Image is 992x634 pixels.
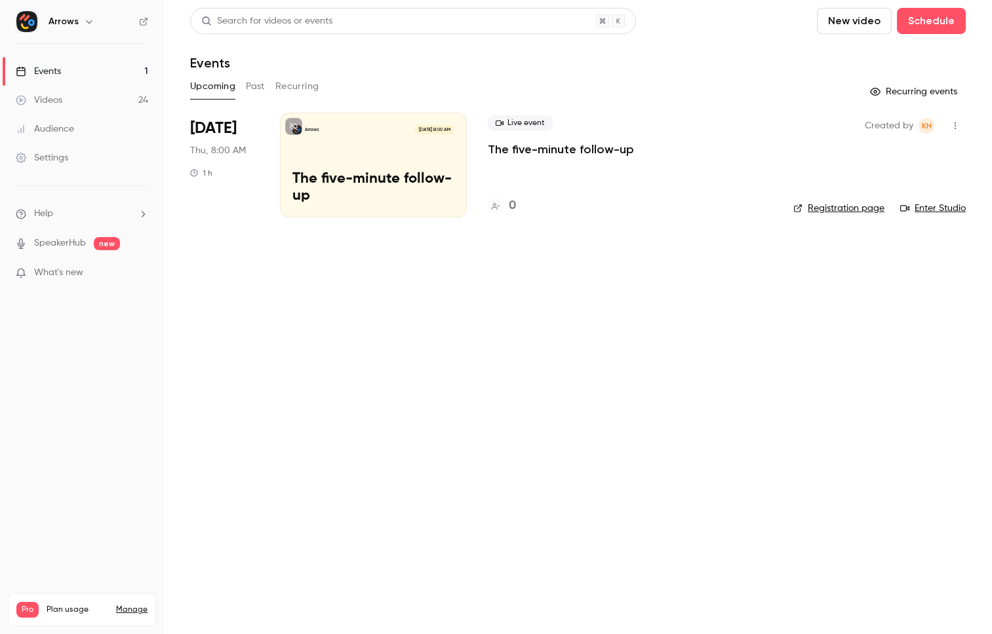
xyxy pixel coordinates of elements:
[190,168,212,178] div: 1 h
[897,8,966,34] button: Schedule
[34,207,53,221] span: Help
[49,15,79,28] h6: Arrows
[414,125,454,134] span: [DATE] 8:00 AM
[132,267,148,279] iframe: Noticeable Trigger
[16,122,74,136] div: Audience
[190,144,246,157] span: Thu, 8:00 AM
[292,171,454,205] p: The five-minute follow-up
[16,602,39,618] span: Pro
[275,76,319,97] button: Recurring
[16,11,37,32] img: Arrows
[865,118,913,134] span: Created by
[488,141,634,157] a: The five-minute follow-up
[47,605,108,615] span: Plan usage
[817,8,892,34] button: New video
[919,118,934,134] span: Kim Hacker
[190,118,237,139] span: [DATE]
[201,14,332,28] div: Search for videos or events
[16,151,68,164] div: Settings
[246,76,265,97] button: Past
[509,197,516,215] h4: 0
[864,81,966,102] button: Recurring events
[305,126,319,133] p: Arrows
[488,115,553,131] span: Live event
[900,202,966,215] a: Enter Studio
[116,605,148,615] a: Manage
[793,202,884,215] a: Registration page
[190,76,235,97] button: Upcoming
[190,55,230,71] h1: Events
[190,113,259,217] div: Sep 18 Thu, 8:00 AM (America/Los Angeles)
[34,236,86,250] a: SpeakerHub
[16,65,61,78] div: Events
[16,207,148,221] li: help-dropdown-opener
[94,237,120,250] span: new
[34,266,83,280] span: What's new
[922,118,932,134] span: KH
[280,113,467,217] a: The five-minute follow-upArrows[DATE] 8:00 AMThe five-minute follow-up
[16,94,62,107] div: Videos
[488,197,516,215] a: 0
